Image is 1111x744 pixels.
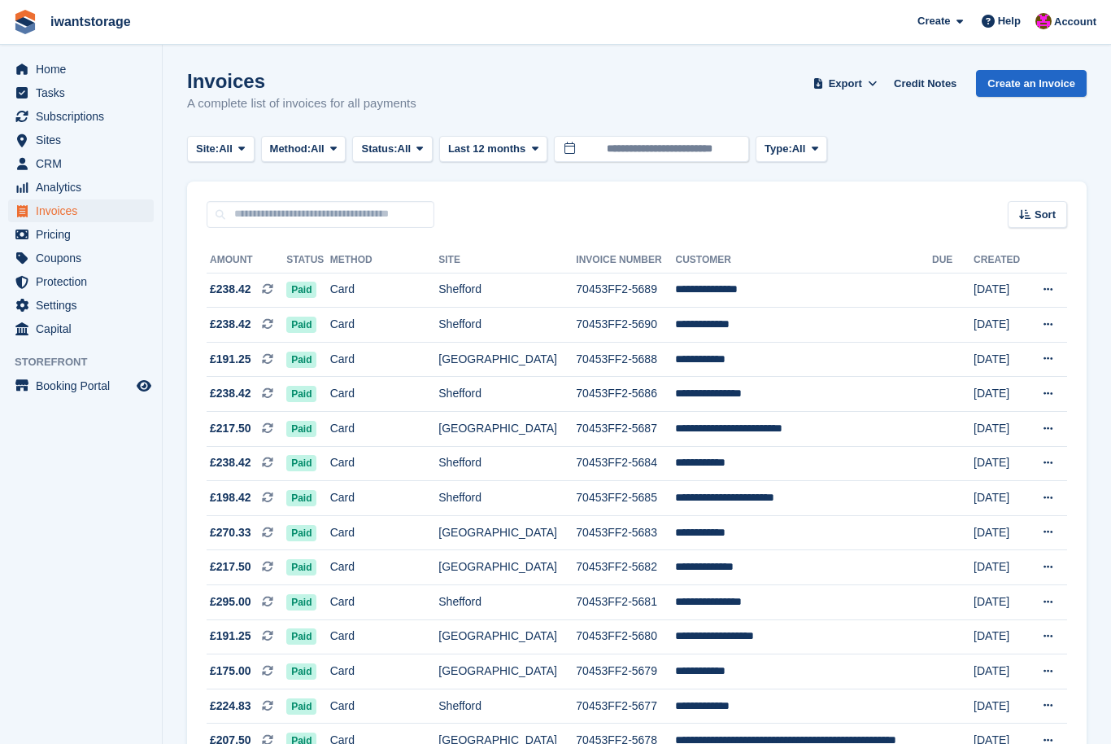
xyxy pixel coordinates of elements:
[438,247,576,274] th: Site
[330,308,439,343] td: Card
[576,342,675,377] td: 70453FF2-5688
[974,619,1027,654] td: [DATE]
[974,515,1027,550] td: [DATE]
[36,199,133,222] span: Invoices
[438,585,576,620] td: Shefford
[286,628,316,645] span: Paid
[330,689,439,724] td: Card
[286,525,316,541] span: Paid
[438,342,576,377] td: [GEOGRAPHIC_DATA]
[286,594,316,611] span: Paid
[438,654,576,689] td: [GEOGRAPHIC_DATA]
[438,377,576,412] td: Shefford
[286,698,316,715] span: Paid
[974,446,1027,481] td: [DATE]
[15,354,162,370] span: Storefront
[576,689,675,724] td: 70453FF2-5677
[998,13,1021,29] span: Help
[330,273,439,308] td: Card
[792,141,806,157] span: All
[576,550,675,585] td: 70453FF2-5682
[8,58,154,81] a: menu
[8,105,154,128] a: menu
[210,454,251,471] span: £238.42
[439,136,547,163] button: Last 12 months
[361,141,397,157] span: Status:
[438,481,576,516] td: Shefford
[330,247,439,274] th: Method
[438,446,576,481] td: Shefford
[8,81,154,104] a: menu
[330,619,439,654] td: Card
[330,446,439,481] td: Card
[36,294,133,317] span: Settings
[974,342,1027,377] td: [DATE]
[330,412,439,447] td: Card
[8,374,154,397] a: menu
[1054,14,1096,30] span: Account
[438,273,576,308] td: Shefford
[36,152,133,175] span: CRM
[8,199,154,222] a: menu
[974,689,1027,724] td: [DATE]
[36,176,133,199] span: Analytics
[219,141,233,157] span: All
[576,654,675,689] td: 70453FF2-5679
[576,619,675,654] td: 70453FF2-5680
[210,593,251,611] span: £295.00
[134,376,154,396] a: Preview store
[187,94,416,113] p: A complete list of invoices for all payments
[576,481,675,516] td: 70453FF2-5685
[8,223,154,246] a: menu
[36,247,133,269] span: Coupons
[974,550,1027,585] td: [DATE]
[974,377,1027,412] td: [DATE]
[36,270,133,293] span: Protection
[438,619,576,654] td: [GEOGRAPHIC_DATA]
[36,129,133,151] span: Sites
[576,377,675,412] td: 70453FF2-5686
[210,628,251,645] span: £191.25
[36,223,133,246] span: Pricing
[286,559,316,576] span: Paid
[261,136,346,163] button: Method: All
[210,420,251,437] span: £217.50
[932,247,974,274] th: Due
[330,550,439,585] td: Card
[286,317,316,333] span: Paid
[576,515,675,550] td: 70453FF2-5683
[286,247,330,274] th: Status
[1035,13,1052,29] img: Jonathan
[286,421,316,437] span: Paid
[8,294,154,317] a: menu
[210,316,251,333] span: £238.42
[330,377,439,412] td: Card
[974,412,1027,447] td: [DATE]
[765,141,792,157] span: Type:
[210,524,251,541] span: £270.33
[675,247,931,274] th: Customer
[36,58,133,81] span: Home
[330,515,439,550] td: Card
[8,247,154,269] a: menu
[448,141,525,157] span: Last 12 months
[576,412,675,447] td: 70453FF2-5687
[398,141,412,157] span: All
[330,481,439,516] td: Card
[756,136,827,163] button: Type: All
[438,308,576,343] td: Shefford
[976,70,1087,97] a: Create an Invoice
[809,70,881,97] button: Export
[829,76,862,92] span: Export
[974,654,1027,689] td: [DATE]
[974,247,1027,274] th: Created
[576,585,675,620] td: 70453FF2-5681
[576,308,675,343] td: 70453FF2-5690
[330,654,439,689] td: Card
[974,481,1027,516] td: [DATE]
[210,351,251,368] span: £191.25
[438,412,576,447] td: [GEOGRAPHIC_DATA]
[196,141,219,157] span: Site:
[330,342,439,377] td: Card
[210,281,251,298] span: £238.42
